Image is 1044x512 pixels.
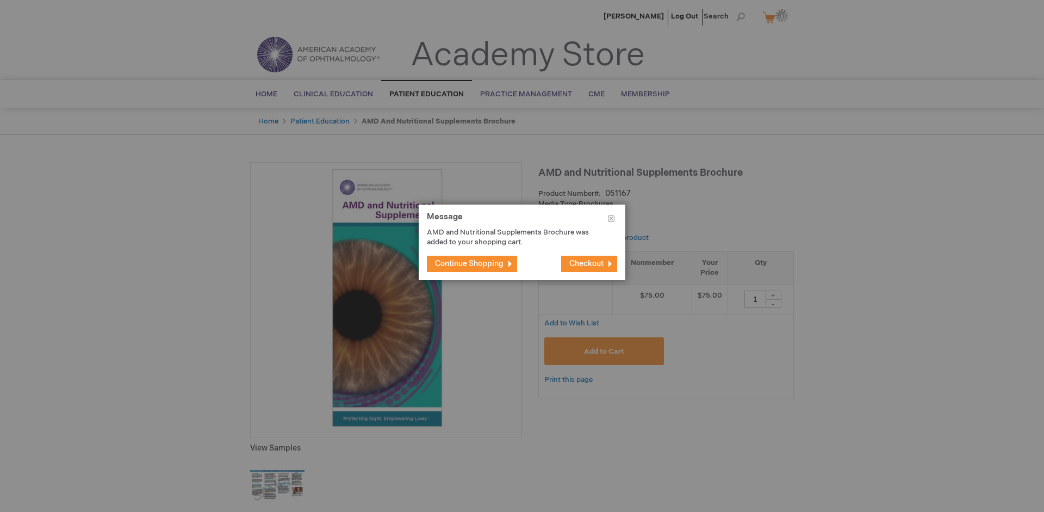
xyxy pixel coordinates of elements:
[435,259,504,268] span: Continue Shopping
[427,256,517,272] button: Continue Shopping
[427,227,601,248] p: AMD and Nutritional Supplements Brochure was added to your shopping cart.
[569,259,604,268] span: Checkout
[561,256,617,272] button: Checkout
[427,213,617,227] h1: Message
